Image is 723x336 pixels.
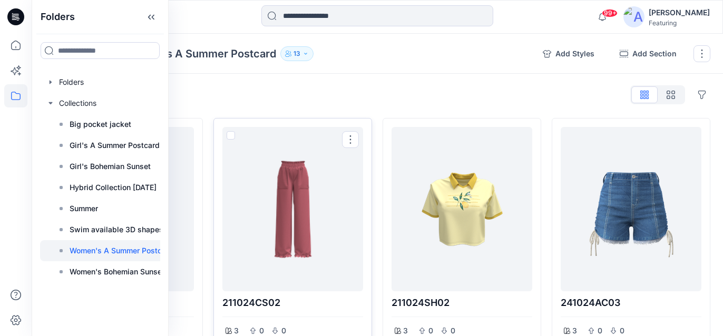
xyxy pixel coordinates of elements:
[392,295,532,310] p: 211024SH02
[70,118,131,131] p: Big pocket jacket
[561,295,701,310] p: 241024AC03
[70,265,164,278] p: Women's Bohemian Sunset
[70,202,98,215] p: Summer
[649,6,710,19] div: [PERSON_NAME]
[294,48,300,60] p: 13
[70,139,160,152] p: Girl's A Summer Postcard
[70,244,173,257] p: Women's A Summer Postcard
[70,223,163,236] p: Swim available 3D shapes
[611,45,685,62] button: Add Section
[70,181,157,194] p: Hybrid Collection [DATE]
[649,19,710,27] div: Featuring
[693,86,710,103] button: Options
[124,46,276,61] p: Women's A Summer Postcard
[222,295,363,310] p: 211024CS02
[534,45,603,62] button: Add Styles
[70,160,151,173] p: Girl's Bohemian Sunset
[342,131,359,148] button: Options
[602,9,618,17] span: 99+
[280,46,314,61] button: 13
[623,6,644,27] img: avatar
